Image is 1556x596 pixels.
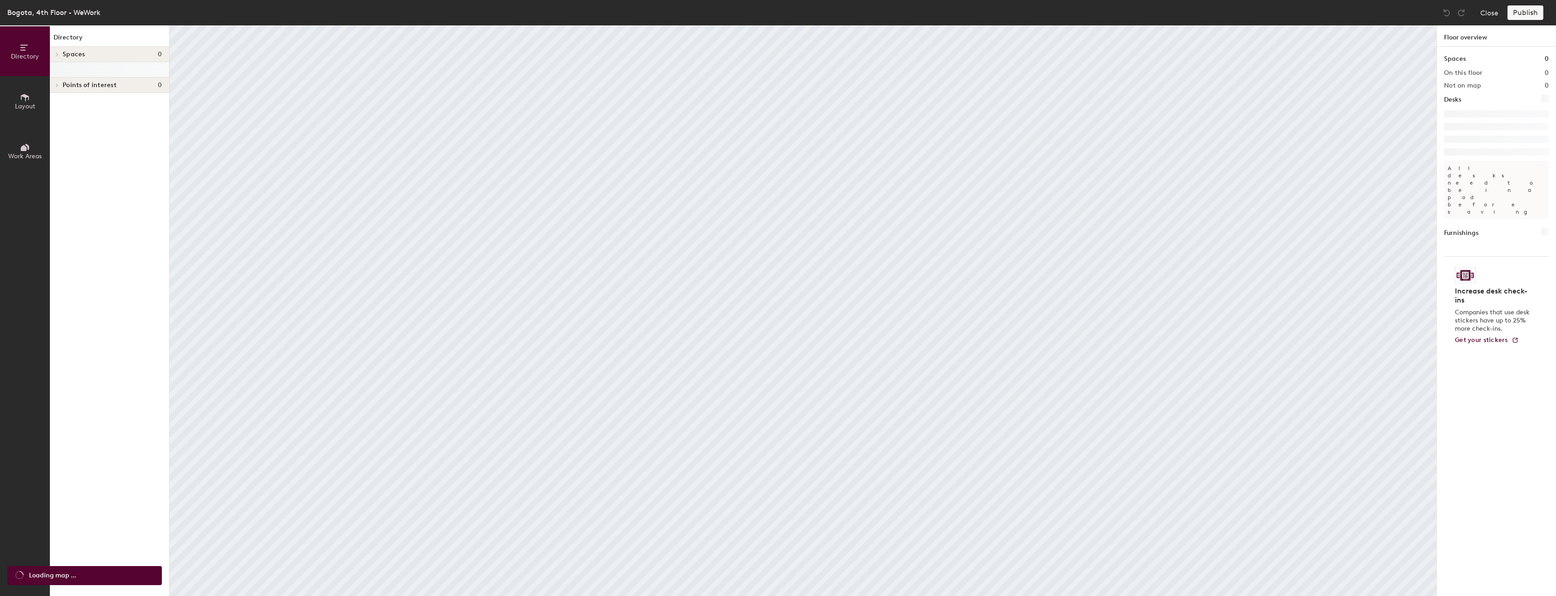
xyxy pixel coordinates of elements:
[1455,336,1508,344] span: Get your stickers
[1545,82,1549,89] h2: 0
[170,25,1436,596] canvas: Map
[1455,337,1519,344] a: Get your stickers
[15,103,35,110] span: Layout
[158,82,162,89] span: 0
[63,51,85,58] span: Spaces
[1444,69,1483,77] h2: On this floor
[1455,268,1476,283] img: Sticker logo
[1444,95,1461,105] h1: Desks
[11,53,39,60] span: Directory
[1545,54,1549,64] h1: 0
[1442,8,1451,17] img: Undo
[1455,308,1532,333] p: Companies that use desk stickers have up to 25% more check-ins.
[1455,287,1532,305] h4: Increase desk check-ins
[1444,228,1478,238] h1: Furnishings
[50,33,169,47] h1: Directory
[63,82,117,89] span: Points of interest
[1457,8,1466,17] img: Redo
[1444,54,1466,64] h1: Spaces
[158,51,162,58] span: 0
[7,7,101,18] div: Bogota, 4th Floor - WeWork
[1437,25,1556,47] h1: Floor overview
[8,152,42,160] span: Work Areas
[1444,82,1481,89] h2: Not on map
[1545,69,1549,77] h2: 0
[1444,161,1549,219] p: All desks need to be in a pod before saving
[1480,5,1498,20] button: Close
[29,571,76,581] span: Loading map ...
